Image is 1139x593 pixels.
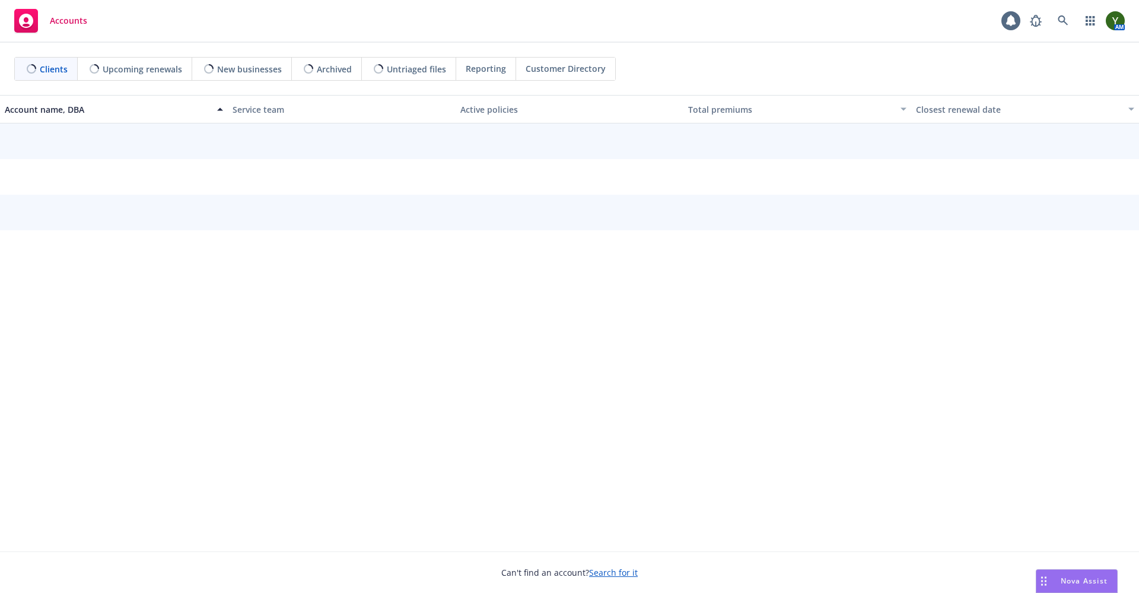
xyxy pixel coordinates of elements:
div: Active policies [460,103,679,116]
button: Active policies [456,95,683,123]
span: Clients [40,63,68,75]
span: Upcoming renewals [103,63,182,75]
span: Customer Directory [526,62,606,75]
a: Switch app [1078,9,1102,33]
div: Closest renewal date [916,103,1121,116]
a: Search for it [589,567,638,578]
span: Can't find an account? [501,566,638,579]
button: Total premiums [683,95,911,123]
span: Nova Assist [1061,576,1108,586]
button: Nova Assist [1036,569,1118,593]
a: Report a Bug [1024,9,1048,33]
a: Accounts [9,4,92,37]
span: Untriaged files [387,63,446,75]
button: Service team [228,95,456,123]
div: Account name, DBA [5,103,210,116]
img: photo [1106,11,1125,30]
span: New businesses [217,63,282,75]
div: Total premiums [688,103,893,116]
a: Search [1051,9,1075,33]
div: Service team [233,103,451,116]
span: Accounts [50,16,87,26]
span: Archived [317,63,352,75]
span: Reporting [466,62,506,75]
button: Closest renewal date [911,95,1139,123]
div: Drag to move [1036,570,1051,592]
